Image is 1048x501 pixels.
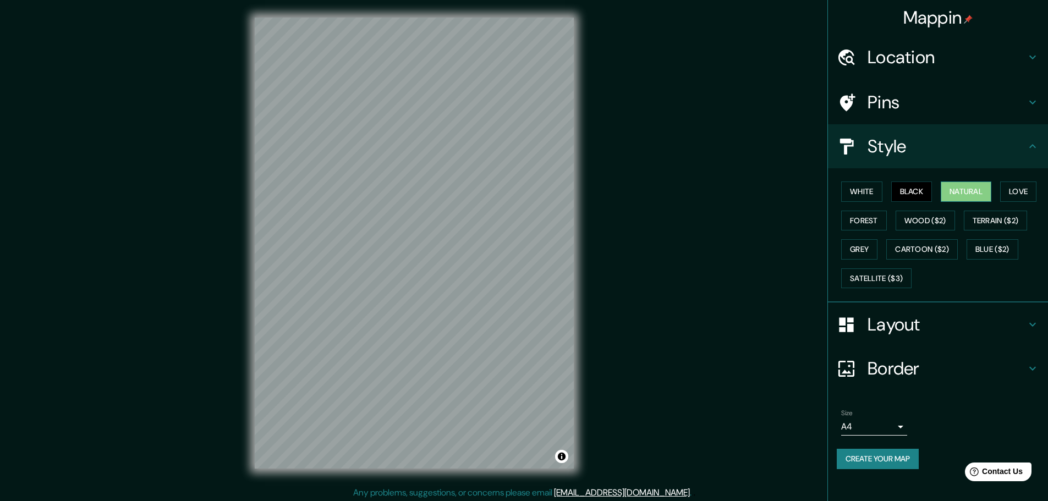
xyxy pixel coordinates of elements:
[828,80,1048,124] div: Pins
[868,313,1026,335] h4: Layout
[841,181,882,202] button: White
[1000,181,1036,202] button: Love
[841,418,907,436] div: A4
[837,449,919,469] button: Create your map
[841,211,887,231] button: Forest
[353,486,692,499] p: Any problems, suggestions, or concerns please email .
[868,357,1026,379] h4: Border
[828,35,1048,79] div: Location
[868,135,1026,157] h4: Style
[554,487,690,498] a: [EMAIL_ADDRESS][DOMAIN_NAME]
[964,15,973,24] img: pin-icon.png
[828,124,1048,168] div: Style
[868,46,1026,68] h4: Location
[841,239,877,260] button: Grey
[941,181,991,202] button: Natural
[891,181,932,202] button: Black
[967,239,1018,260] button: Blue ($2)
[950,458,1036,489] iframe: Help widget launcher
[255,18,574,469] canvas: Map
[828,346,1048,390] div: Border
[828,302,1048,346] div: Layout
[841,409,853,418] label: Size
[555,450,568,463] button: Toggle attribution
[896,211,955,231] button: Wood ($2)
[692,486,693,499] div: .
[841,268,912,289] button: Satellite ($3)
[903,7,973,29] h4: Mappin
[964,211,1028,231] button: Terrain ($2)
[886,239,958,260] button: Cartoon ($2)
[693,486,695,499] div: .
[868,91,1026,113] h4: Pins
